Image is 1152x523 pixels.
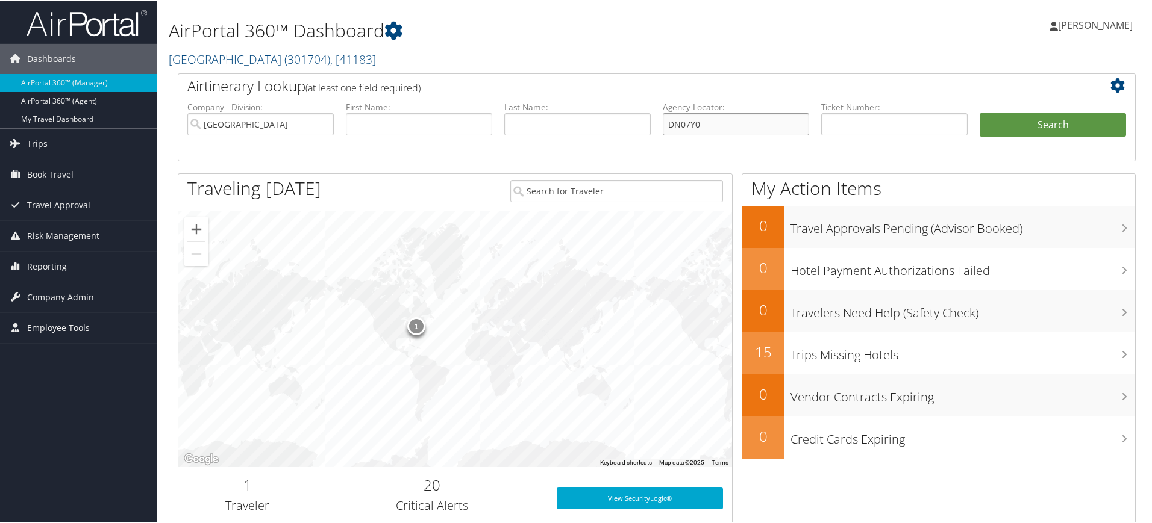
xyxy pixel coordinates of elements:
[27,220,99,250] span: Risk Management
[187,100,334,112] label: Company - Division:
[187,496,308,513] h3: Traveler
[742,256,784,277] h2: 0
[27,128,48,158] span: Trips
[790,382,1135,404] h3: Vendor Contracts Expiring
[27,281,94,311] span: Company Admin
[659,458,704,465] span: Map data ©2025
[663,100,809,112] label: Agency Locator:
[790,255,1135,278] h3: Hotel Payment Authorizations Failed
[181,450,221,466] a: Open this area in Google Maps (opens a new window)
[742,247,1135,289] a: 0Hotel Payment Authorizations Failed
[346,100,492,112] label: First Name:
[742,341,784,361] h2: 15
[181,450,221,466] img: Google
[742,425,784,445] h2: 0
[742,214,784,235] h2: 0
[742,331,1135,373] a: 15Trips Missing Hotels
[742,299,784,319] h2: 0
[284,50,330,66] span: ( 301704 )
[407,316,425,334] div: 1
[510,179,723,201] input: Search for Traveler
[169,50,376,66] a: [GEOGRAPHIC_DATA]
[1058,17,1133,31] span: [PERSON_NAME]
[27,43,76,73] span: Dashboards
[169,17,819,42] h1: AirPortal 360™ Dashboard
[742,175,1135,200] h1: My Action Items
[790,297,1135,320] h3: Travelers Need Help (Safety Check)
[557,486,723,508] a: View SecurityLogic®
[742,383,784,403] h2: 0
[187,474,308,494] h2: 1
[330,50,376,66] span: , [ 41183 ]
[712,458,728,465] a: Terms (opens in new tab)
[742,373,1135,415] a: 0Vendor Contracts Expiring
[187,75,1047,95] h2: Airtinerary Lookup
[742,415,1135,457] a: 0Credit Cards Expiring
[980,112,1126,136] button: Search
[326,474,539,494] h2: 20
[504,100,651,112] label: Last Name:
[1050,6,1145,42] a: [PERSON_NAME]
[742,205,1135,247] a: 0Travel Approvals Pending (Advisor Booked)
[27,158,74,188] span: Book Travel
[790,424,1135,447] h3: Credit Cards Expiring
[790,213,1135,236] h3: Travel Approvals Pending (Advisor Booked)
[187,175,321,200] h1: Traveling [DATE]
[184,241,208,265] button: Zoom out
[821,100,968,112] label: Ticket Number:
[790,339,1135,362] h3: Trips Missing Hotels
[326,496,539,513] h3: Critical Alerts
[184,216,208,240] button: Zoom in
[742,289,1135,331] a: 0Travelers Need Help (Safety Check)
[27,312,90,342] span: Employee Tools
[27,250,67,280] span: Reporting
[27,8,147,36] img: airportal-logo.png
[600,457,652,466] button: Keyboard shortcuts
[27,189,90,219] span: Travel Approval
[305,80,421,93] span: (at least one field required)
